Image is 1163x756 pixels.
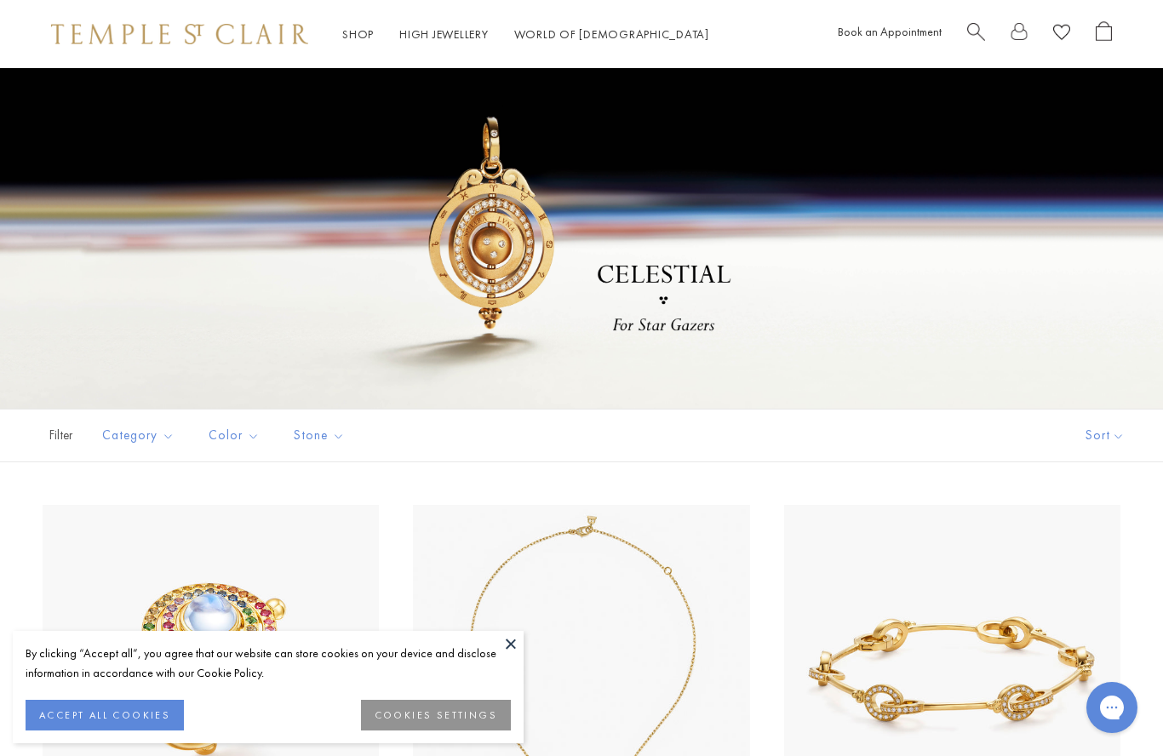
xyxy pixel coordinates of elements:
[94,425,187,446] span: Category
[1078,676,1146,739] iframe: Gorgias live chat messenger
[281,416,358,455] button: Stone
[361,700,511,730] button: COOKIES SETTINGS
[514,26,709,42] a: World of [DEMOGRAPHIC_DATA]World of [DEMOGRAPHIC_DATA]
[342,24,709,45] nav: Main navigation
[838,24,942,39] a: Book an Appointment
[26,700,184,730] button: ACCEPT ALL COOKIES
[51,24,308,44] img: Temple St. Clair
[1053,21,1070,48] a: View Wishlist
[1096,21,1112,48] a: Open Shopping Bag
[399,26,489,42] a: High JewelleryHigh Jewellery
[967,21,985,48] a: Search
[342,26,374,42] a: ShopShop
[285,425,358,446] span: Stone
[200,425,272,446] span: Color
[196,416,272,455] button: Color
[1047,409,1163,461] button: Show sort by
[89,416,187,455] button: Category
[26,644,511,683] div: By clicking “Accept all”, you agree that our website can store cookies on your device and disclos...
